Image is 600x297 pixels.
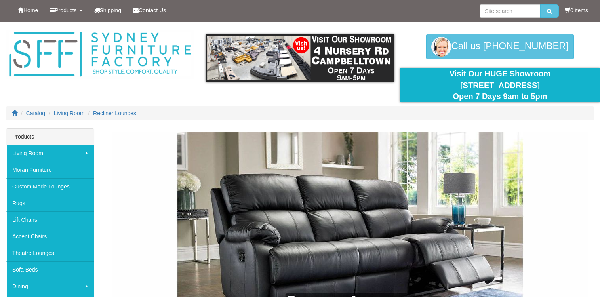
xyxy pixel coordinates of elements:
[565,6,588,14] li: 0 items
[127,0,172,20] a: Contact Us
[26,110,45,116] a: Catalog
[6,129,94,145] div: Products
[406,68,594,102] div: Visit Our HUGE Showroom [STREET_ADDRESS] Open 7 Days 9am to 5pm
[100,7,122,13] span: Shipping
[44,0,88,20] a: Products
[12,0,44,20] a: Home
[54,110,85,116] a: Living Room
[6,228,94,245] a: Accent Chairs
[6,162,94,178] a: Moran Furniture
[23,7,38,13] span: Home
[6,145,94,162] a: Living Room
[139,7,166,13] span: Contact Us
[88,0,128,20] a: Shipping
[206,34,394,82] img: showroom.gif
[6,211,94,228] a: Lift Chairs
[6,30,194,79] img: Sydney Furniture Factory
[6,261,94,278] a: Sofa Beds
[55,7,76,13] span: Products
[6,195,94,211] a: Rugs
[480,4,540,18] input: Site search
[6,245,94,261] a: Theatre Lounges
[93,110,136,116] a: Recliner Lounges
[6,178,94,195] a: Custom Made Lounges
[6,278,94,295] a: Dining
